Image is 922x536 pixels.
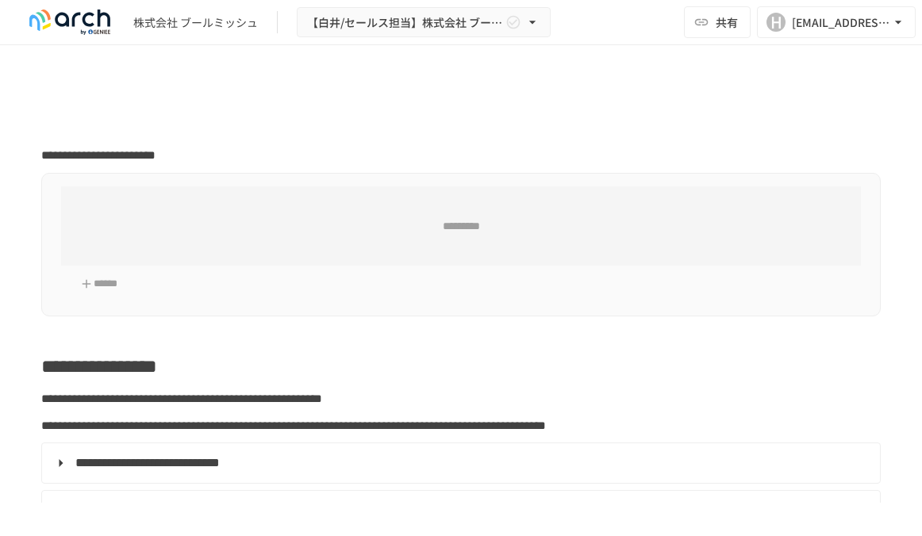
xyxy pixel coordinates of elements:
div: [EMAIL_ADDRESS][DOMAIN_NAME] [792,13,890,33]
img: logo-default@2x-9cf2c760.svg [19,10,121,35]
span: 共有 [716,13,738,31]
div: H [766,13,786,32]
span: 【白井/セールス担当】株式会社 ブールミッシュ様_初期設定サポート [307,13,502,33]
button: H[EMAIL_ADDRESS][DOMAIN_NAME] [757,6,916,38]
div: 株式会社 ブールミッシュ [133,14,258,31]
button: 共有 [684,6,751,38]
button: 【白井/セールス担当】株式会社 ブールミッシュ様_初期設定サポート [297,7,551,38]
